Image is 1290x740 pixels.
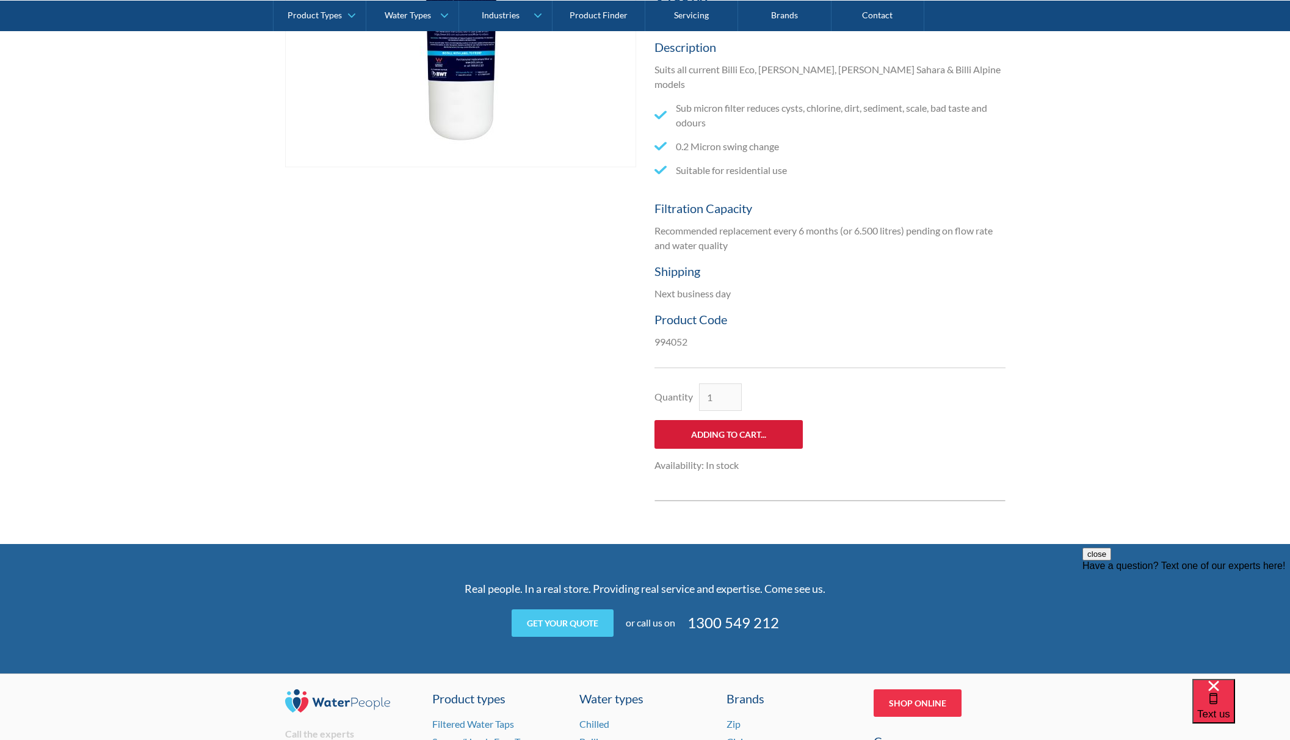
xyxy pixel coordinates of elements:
a: Chilled [579,718,609,730]
label: Quantity [654,390,693,404]
a: Water types [579,689,711,708]
h5: Shipping [654,262,1006,280]
div: Product Types [288,10,342,20]
div: Water Types [385,10,431,20]
h5: Product Code [654,310,1006,328]
p: 994052 [654,335,1006,349]
a: Get your quote [512,609,614,637]
div: or call us on [626,615,675,630]
p: Suits all current Billi Eco, [PERSON_NAME], [PERSON_NAME] Sahara & Billi Alpine models [654,62,1006,92]
input: Adding to cart... [654,420,803,449]
div: Brands [727,689,858,708]
div: Availability: In stock [654,458,803,473]
li: Suitable for residential use [654,163,1006,178]
a: Product types [432,689,564,708]
p: Real people. In a real store. Providing real service and expertise. Come see us. [407,581,883,597]
p: Recommended replacement every 6 months (or 6.500 litres) pending on flow rate and water quality [654,223,1006,253]
div: Industries [482,10,520,20]
iframe: podium webchat widget bubble [1192,679,1290,740]
iframe: podium webchat widget prompt [1082,548,1290,694]
li: 0.2 Micron swing change [654,139,1006,154]
div: Call the experts [285,728,417,740]
a: Filtered Water Taps [432,718,514,730]
a: Shop Online [874,689,962,717]
p: Next business day [654,286,1006,301]
h5: Description [654,38,1006,56]
li: Sub micron filter reduces cysts, chlorine, dirt, sediment, scale, bad taste and odours [654,101,1006,130]
h5: Filtration Capacity [654,199,1006,217]
a: Zip [727,718,741,730]
a: 1300 549 212 [687,612,779,634]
